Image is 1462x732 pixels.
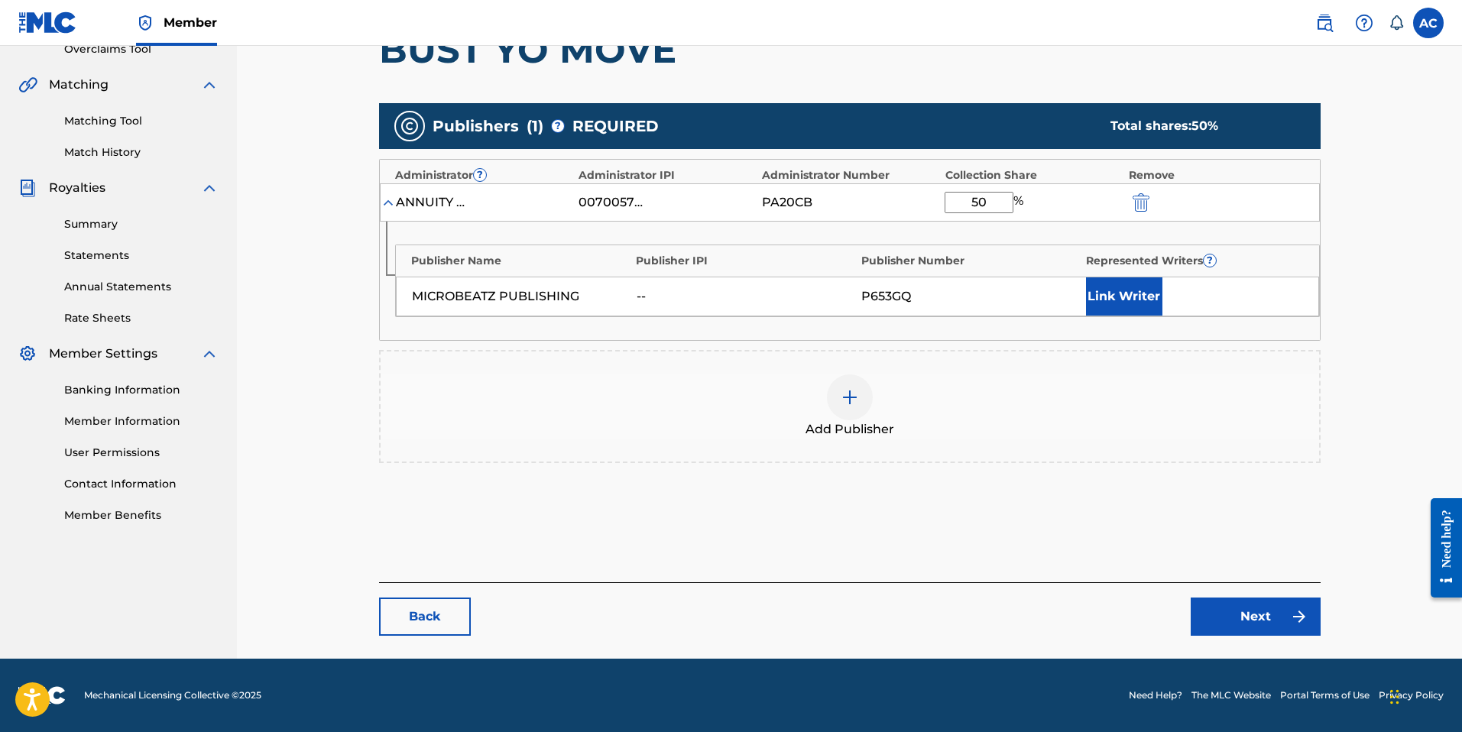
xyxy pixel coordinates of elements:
div: Publisher IPI [636,253,854,269]
img: expand [200,345,219,363]
a: Need Help? [1129,688,1182,702]
h1: BUST YO MOVE [379,27,1321,73]
img: Matching [18,76,37,94]
span: Matching [49,76,109,94]
span: Royalties [49,179,105,197]
span: REQUIRED [572,115,659,138]
a: Member Information [64,413,219,429]
a: Overclaims Tool [64,41,219,57]
span: % [1013,192,1027,213]
div: Publisher Name [411,253,629,269]
img: expand [200,76,219,94]
a: Privacy Policy [1379,688,1444,702]
span: ? [1204,254,1216,267]
div: Administrator Number [762,167,938,183]
div: Drag [1390,674,1399,720]
img: help [1355,14,1373,32]
a: Public Search [1309,8,1340,38]
a: User Permissions [64,445,219,461]
a: Next [1191,598,1321,636]
img: add [841,388,859,406]
span: ? [552,120,564,132]
a: Contact Information [64,476,219,492]
div: Remove [1129,167,1305,183]
div: Collection Share [945,167,1121,183]
iframe: Resource Center [1419,487,1462,610]
a: Portal Terms of Use [1280,688,1370,702]
img: expand [200,179,219,197]
div: Notifications [1389,15,1404,31]
img: f7272a7cc735f4ea7f67.svg [1290,607,1308,626]
span: 50 % [1191,118,1218,133]
span: Member [164,14,217,31]
img: MLC Logo [18,11,77,34]
div: -- [637,287,854,306]
a: Back [379,598,471,636]
span: Add Publisher [806,420,894,439]
img: search [1315,14,1334,32]
div: Help [1349,8,1379,38]
img: Top Rightsholder [136,14,154,32]
span: Member Settings [49,345,157,363]
img: 12a2ab48e56ec057fbd8.svg [1133,193,1149,212]
div: User Menu [1413,8,1444,38]
span: ? [474,169,486,181]
a: The MLC Website [1191,688,1271,702]
span: ( 1 ) [527,115,543,138]
a: Annual Statements [64,279,219,295]
img: Member Settings [18,345,37,363]
div: Publisher Number [861,253,1079,269]
a: Matching Tool [64,113,219,129]
img: Royalties [18,179,37,197]
img: logo [18,686,66,704]
img: expand-cell-toggle [381,195,396,210]
span: Mechanical Licensing Collective © 2025 [84,688,261,702]
a: Statements [64,248,219,264]
span: Publishers [433,115,519,138]
div: Administrator IPI [579,167,754,183]
a: Banking Information [64,382,219,398]
div: Represented Writers [1086,253,1304,269]
iframe: Chat Widget [1386,659,1462,732]
div: P653GQ [861,287,1078,306]
div: Total shares: [1110,117,1289,135]
div: Administrator [395,167,571,183]
div: MICROBEATZ PUBLISHING [412,287,629,306]
button: Link Writer [1086,277,1162,316]
a: Summary [64,216,219,232]
a: Rate Sheets [64,310,219,326]
a: Match History [64,144,219,160]
a: Member Benefits [64,507,219,523]
img: publishers [400,117,419,135]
